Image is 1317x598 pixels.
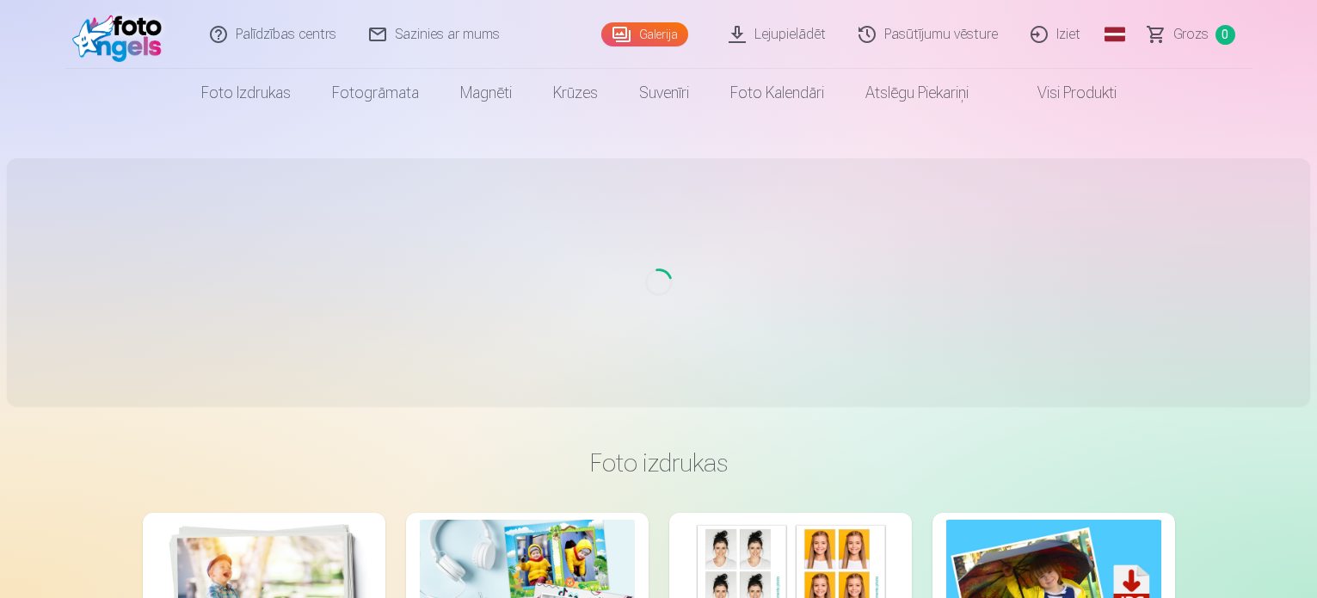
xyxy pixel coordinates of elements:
a: Suvenīri [618,69,710,117]
a: Magnēti [440,69,532,117]
a: Fotogrāmata [311,69,440,117]
span: Grozs [1173,24,1209,45]
h3: Foto izdrukas [157,447,1161,478]
span: 0 [1215,25,1235,45]
a: Foto kalendāri [710,69,845,117]
a: Galerija [601,22,688,46]
a: Krūzes [532,69,618,117]
a: Atslēgu piekariņi [845,69,989,117]
a: Foto izdrukas [181,69,311,117]
a: Visi produkti [989,69,1137,117]
img: /fa1 [72,7,171,62]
